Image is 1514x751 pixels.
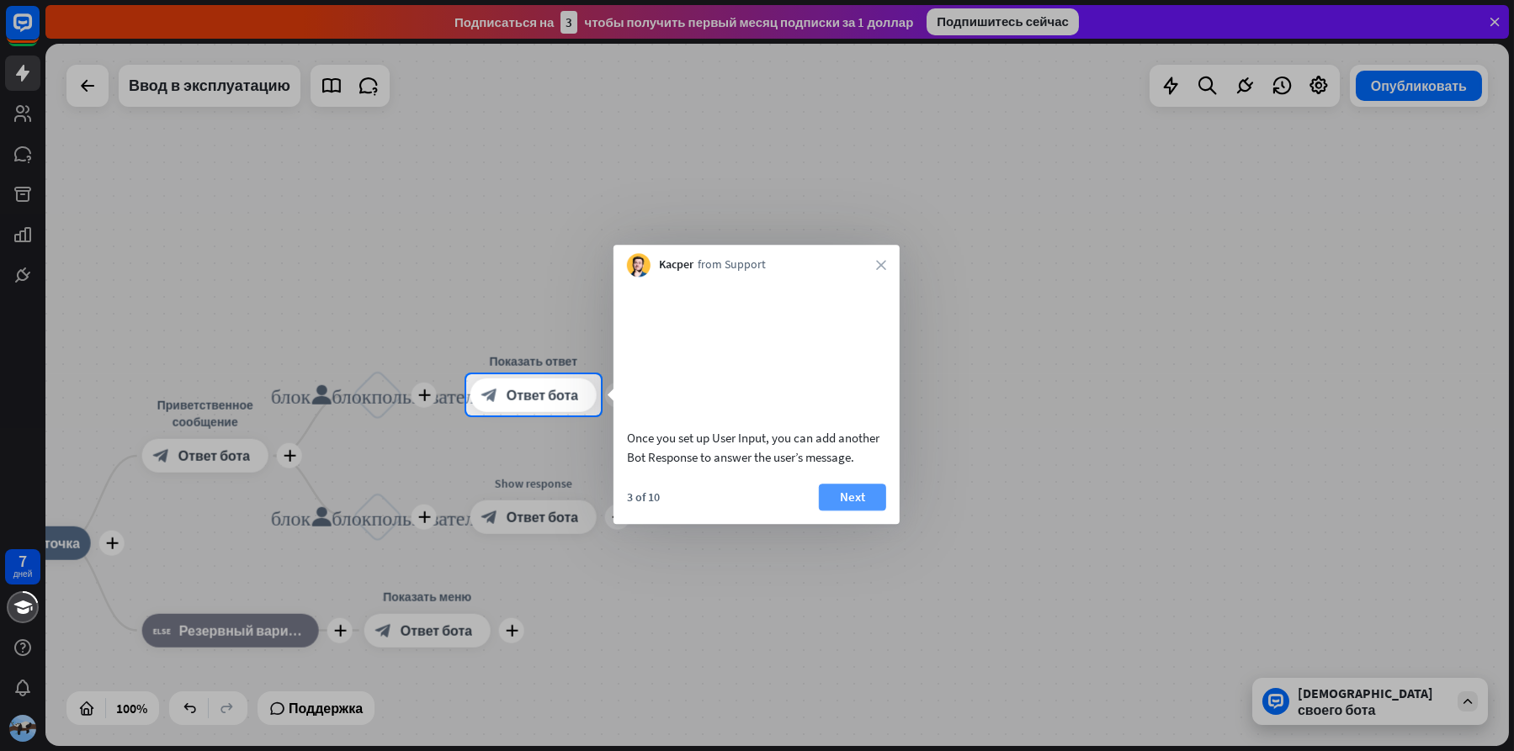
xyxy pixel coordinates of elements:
span: from Support [698,257,766,274]
div: Once you set up User Input, you can add another Bot Response to answer the user’s message. [627,428,886,467]
i: close [876,260,886,270]
button: Next [819,484,886,510]
div: 3 of 10 [627,489,660,505]
i: block_bot_response [481,387,498,404]
button: Open LiveChat chat widget [13,7,64,57]
span: Ответ бота [507,387,578,404]
span: Kacper [659,257,693,274]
